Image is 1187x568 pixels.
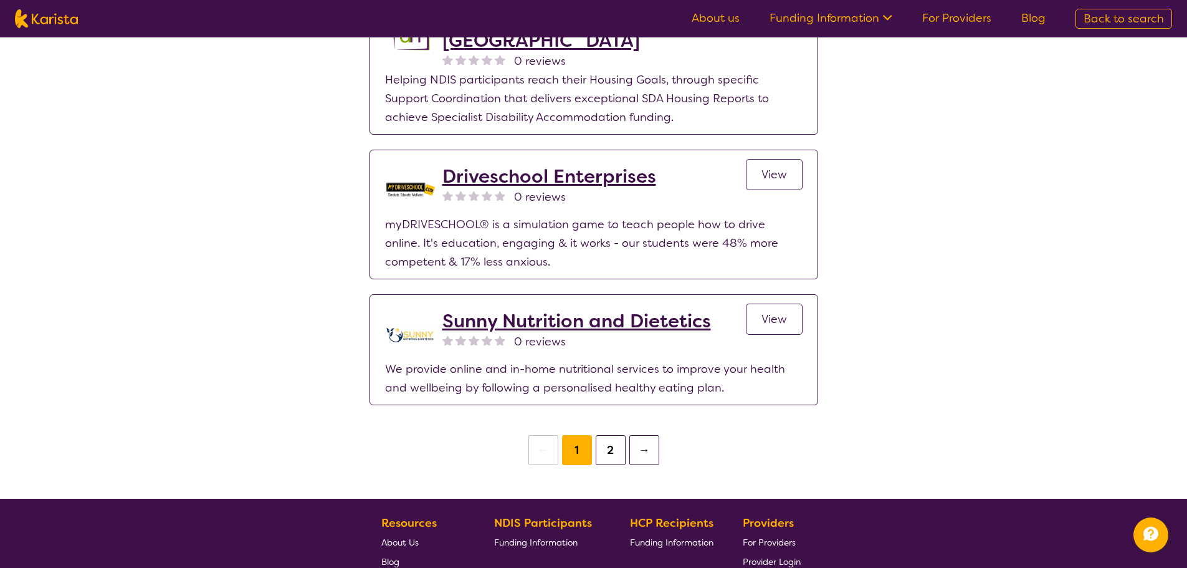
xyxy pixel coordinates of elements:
[469,54,479,65] img: nonereviewstar
[630,516,713,531] b: HCP Recipients
[495,190,505,201] img: nonereviewstar
[630,532,713,552] a: Funding Information
[494,532,601,552] a: Funding Information
[495,335,505,345] img: nonereviewstar
[385,165,435,215] img: jdpjlgia7gxbu2zu7hzh.png
[469,335,479,345] img: nonereviewstar
[514,188,566,206] span: 0 reviews
[381,556,399,567] span: Blog
[514,52,566,70] span: 0 reviews
[692,11,740,26] a: About us
[746,159,803,190] a: View
[385,310,435,360] img: i4oqeyb9mnshwfu7wev7.png
[743,556,801,567] span: Provider Login
[770,11,892,26] a: Funding Information
[385,360,803,397] p: We provide online and in-home nutritional services to improve your health and wellbeing by follow...
[495,54,505,65] img: nonereviewstar
[482,335,492,345] img: nonereviewstar
[1021,11,1046,26] a: Blog
[1133,517,1168,552] button: Channel Menu
[482,54,492,65] img: nonereviewstar
[442,54,453,65] img: nonereviewstar
[15,9,78,28] img: Karista logo
[494,516,592,531] b: NDIS Participants
[743,537,796,548] span: For Providers
[630,537,713,548] span: Funding Information
[482,190,492,201] img: nonereviewstar
[743,532,801,552] a: For Providers
[455,54,466,65] img: nonereviewstar
[381,537,419,548] span: About Us
[455,190,466,201] img: nonereviewstar
[562,435,592,465] button: 1
[746,304,803,335] a: View
[381,516,437,531] b: Resources
[381,532,465,552] a: About Us
[442,7,746,52] a: Disability Housing [GEOGRAPHIC_DATA]
[469,190,479,201] img: nonereviewstar
[514,332,566,351] span: 0 reviews
[385,70,803,127] p: Helping NDIS participants reach their Housing Goals, through specific Support Coordination that d...
[1075,9,1172,29] a: Back to search
[442,190,453,201] img: nonereviewstar
[922,11,991,26] a: For Providers
[442,335,453,345] img: nonereviewstar
[528,435,558,465] button: ←
[442,310,711,332] a: Sunny Nutrition and Dietetics
[385,215,803,271] p: myDRIVESCHOOL® is a simulation game to teach people how to drive online. It's education, engaging...
[442,165,656,188] a: Driveschool Enterprises
[629,435,659,465] button: →
[761,312,787,327] span: View
[455,335,466,345] img: nonereviewstar
[494,537,578,548] span: Funding Information
[596,435,626,465] button: 2
[1084,11,1164,26] span: Back to search
[743,516,794,531] b: Providers
[761,167,787,182] span: View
